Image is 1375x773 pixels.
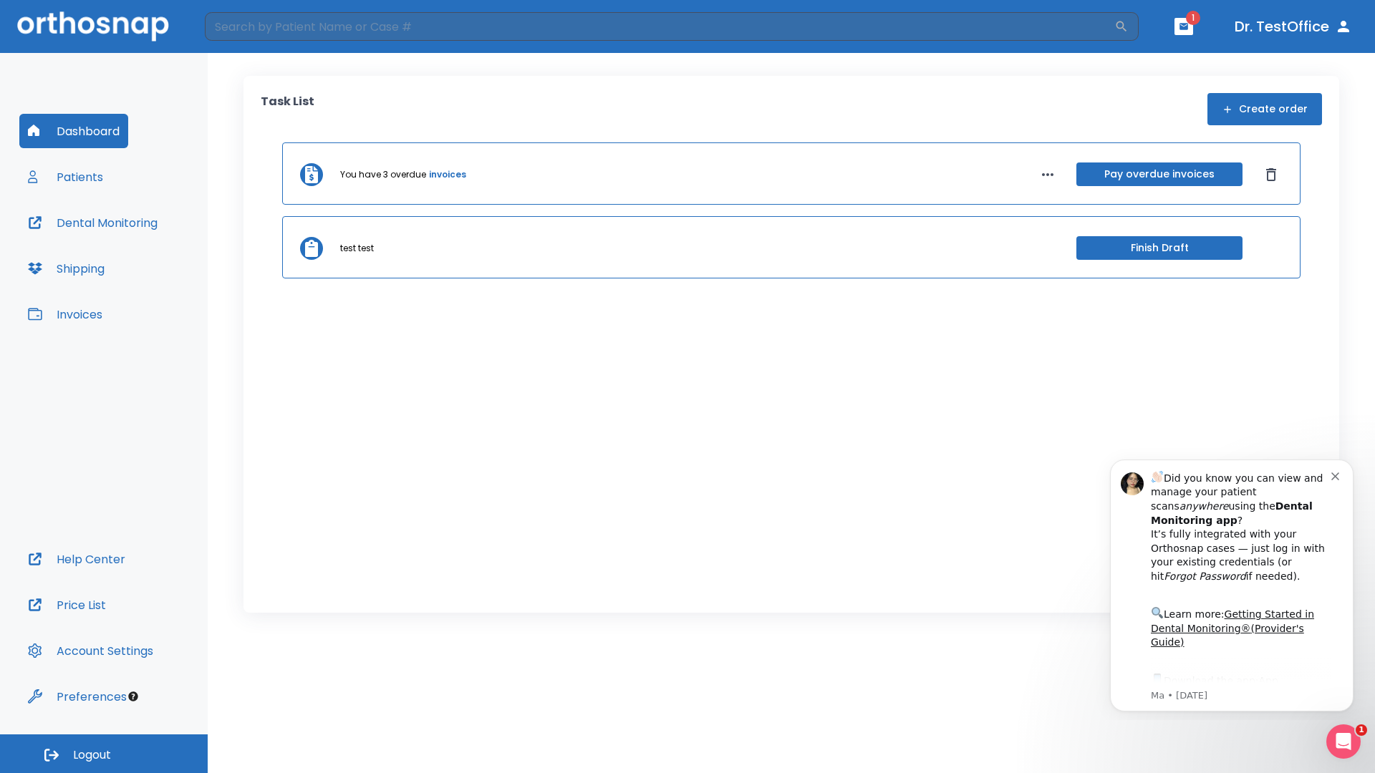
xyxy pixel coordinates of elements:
[1186,11,1200,25] span: 1
[19,297,111,331] button: Invoices
[62,228,190,254] a: App Store
[1207,93,1322,125] button: Create order
[261,93,314,125] p: Task List
[19,251,113,286] button: Shipping
[19,205,166,240] button: Dental Monitoring
[243,22,254,34] button: Dismiss notification
[1076,162,1243,186] button: Pay overdue invoices
[1356,724,1367,736] span: 1
[340,168,426,181] p: You have 3 overdue
[429,168,466,181] a: invoices
[73,747,111,763] span: Logout
[19,542,134,576] button: Help Center
[19,633,162,668] button: Account Settings
[19,114,128,148] button: Dashboard
[1260,163,1283,186] button: Dismiss
[1089,447,1375,720] iframe: Intercom notifications message
[127,690,140,703] div: Tooltip anchor
[205,12,1114,41] input: Search by Patient Name or Case #
[19,160,112,194] button: Patients
[340,242,374,255] p: test test
[62,243,243,256] p: Message from Ma, sent 5w ago
[1229,14,1358,39] button: Dr. TestOffice
[19,679,135,714] button: Preferences
[1076,236,1243,260] button: Finish Draft
[1326,724,1361,759] iframe: Intercom live chat
[19,588,115,622] button: Price List
[17,11,169,41] img: Orthosnap
[62,225,243,298] div: Download the app: | ​ Let us know if you need help getting started!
